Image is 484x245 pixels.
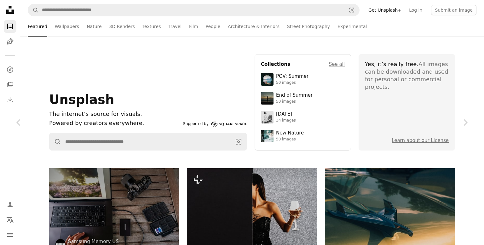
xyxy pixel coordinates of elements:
a: Log in / Sign up [4,198,16,211]
a: 3D Renders [109,16,135,37]
a: Explore [4,63,16,76]
a: Get Unsplash+ [365,5,405,15]
form: Find visuals sitewide [49,133,247,151]
button: Visual search [344,4,359,16]
div: [DATE] [276,111,296,117]
a: Illustrations [4,35,16,48]
a: End of Summer50 images [261,92,345,105]
a: Street Photography [287,16,330,37]
a: Nature [87,16,101,37]
a: Collections [4,78,16,91]
a: Film [189,16,198,37]
a: POV: Summer50 images [261,73,345,86]
div: All images can be downloaded and used for personal or commercial projects. [365,60,449,91]
a: People [206,16,221,37]
a: Textures [142,16,161,37]
div: 50 images [276,80,308,85]
a: Log in [405,5,426,15]
p: Powered by creators everywhere. [49,119,181,128]
a: Laptop, camera, and memory card reader on wooden table [49,208,179,214]
a: Experimental [337,16,367,37]
div: 50 images [276,99,313,104]
div: POV: Summer [276,73,308,80]
a: Next [446,92,484,153]
button: Search Unsplash [28,4,39,16]
h4: Collections [261,60,290,68]
a: [DATE]34 images [261,111,345,123]
a: Architecture & Interiors [228,16,279,37]
img: premium_photo-1755037089989-422ee333aef9 [261,130,274,142]
a: Travel [168,16,181,37]
img: premium_photo-1753820185677-ab78a372b033 [261,73,274,86]
div: New Nature [276,130,304,136]
img: photo-1682590564399-95f0109652fe [261,111,274,123]
button: Menu [4,229,16,241]
a: Learn about our License [392,138,449,143]
img: premium_photo-1754398386796-ea3dec2a6302 [261,92,274,105]
button: Visual search [230,133,247,150]
h1: The internet’s source for visuals. [49,110,181,119]
a: Photos [4,20,16,33]
span: Yes, it’s really free. [365,61,418,67]
div: 34 images [276,118,296,123]
a: New Nature50 images [261,130,345,142]
a: Woman in sparkling dress holding champagne glass [187,208,317,214]
div: 50 images [276,137,304,142]
a: Supported by [183,120,247,128]
span: Unsplash [49,92,114,107]
form: Find visuals sitewide [28,4,360,16]
div: End of Summer [276,92,313,99]
button: Search Unsplash [49,133,61,150]
a: Samsung Memory US [68,238,127,245]
a: Wallpapers [55,16,79,37]
button: Submit an image [431,5,476,15]
button: Language [4,214,16,226]
a: See all [329,60,345,68]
